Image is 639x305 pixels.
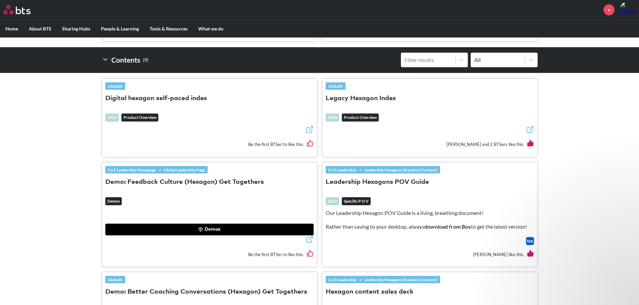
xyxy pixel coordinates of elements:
[3,5,31,14] img: BTS Logo
[474,56,522,64] div: All
[105,135,314,153] div: Be the first BTSer to like this.
[23,20,57,37] label: About BTS
[326,166,359,173] a: Co E Leadership
[105,166,159,173] a: Co E Leadership Homepage
[505,168,639,287] iframe: Intercom notifications message
[342,113,379,122] em: Product Overview
[105,245,314,263] div: Be the first BTSer to like this.
[121,113,158,122] em: Product Overview
[105,178,264,187] button: Demo: Feedback Culture (Hexagon) Get Togethers
[102,53,148,67] h2: Contents
[620,2,636,18] a: Profile
[620,2,636,18] img: Hannah Verdon
[362,166,440,173] a: Leadership Hexagons (Standard Content)
[326,223,534,230] p: Rather than saving to your desktop, always to get the latest version!
[603,4,615,15] a: +
[326,288,414,297] button: Hexagon content sales deck
[96,20,144,37] label: People & Learning
[144,20,193,37] label: Tools & Resources
[326,135,534,153] div: [PERSON_NAME] and 2 BTSers like this.
[326,82,345,90] a: GlobalX
[326,276,359,283] a: Co E Leadership
[3,5,43,14] a: Go home
[326,166,440,173] div: »
[105,113,119,122] div: 2022
[326,197,339,205] div: 2022
[424,223,471,230] strong: download from Box
[193,20,229,37] label: What we do
[105,224,314,236] button: Demos
[526,126,534,135] a: External link
[161,166,208,173] a: Global Leadership Page
[306,126,314,135] a: External link
[143,56,148,65] small: ( 9 )
[326,113,339,122] div: 2022
[105,82,125,90] a: GlobalX
[105,94,207,103] button: Digital hexagon self-paced index
[616,282,632,298] iframe: Intercom live chat
[326,178,429,187] button: Leadership Hexagons POV Guide
[362,276,440,283] a: Leadership Hexagons (Standard Content)
[405,56,452,64] div: Filter results
[57,20,96,37] label: Sharing Hubs
[326,209,534,217] p: Our Leadership Hexagon POV Guide is a living, breathing document!
[326,245,534,263] div: [PERSON_NAME] like this.
[326,94,396,103] button: Legacy Hexagon Index
[342,197,371,205] em: Specific P O V
[105,166,208,173] div: »
[326,276,440,283] div: »
[105,276,125,283] a: GlobalX
[105,197,122,205] em: Demos
[105,288,307,297] button: Demo: Better Coaching Conversations (Hexagon) Get Togethers
[306,235,314,245] a: External link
